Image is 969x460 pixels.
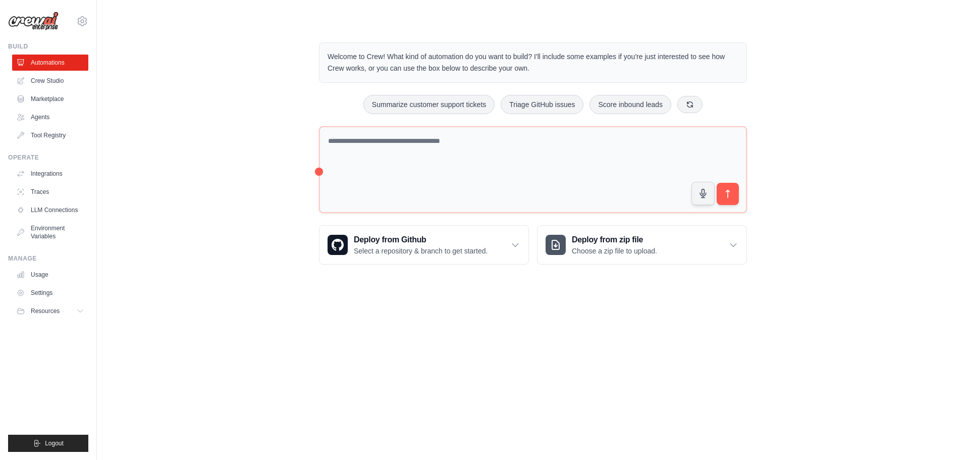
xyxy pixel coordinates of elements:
h3: Deploy from zip file [572,234,657,246]
a: Crew Studio [12,73,88,89]
span: Resources [31,307,60,315]
div: Manage [8,254,88,263]
a: Automations [12,55,88,71]
a: Settings [12,285,88,301]
a: Agents [12,109,88,125]
a: Environment Variables [12,220,88,244]
a: Marketplace [12,91,88,107]
button: Logout [8,435,88,452]
a: Usage [12,267,88,283]
p: Choose a zip file to upload. [572,246,657,256]
button: Triage GitHub issues [501,95,583,114]
span: Logout [45,439,64,447]
a: Tool Registry [12,127,88,143]
a: Integrations [12,166,88,182]
button: Score inbound leads [589,95,671,114]
div: Build [8,42,88,50]
h3: Deploy from Github [354,234,488,246]
a: LLM Connections [12,202,88,218]
p: Select a repository & branch to get started. [354,246,488,256]
a: Traces [12,184,88,200]
div: Operate [8,154,88,162]
button: Resources [12,303,88,319]
p: Welcome to Crew! What kind of automation do you want to build? I'll include some examples if you'... [328,51,738,74]
img: Logo [8,12,59,31]
button: Summarize customer support tickets [363,95,495,114]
